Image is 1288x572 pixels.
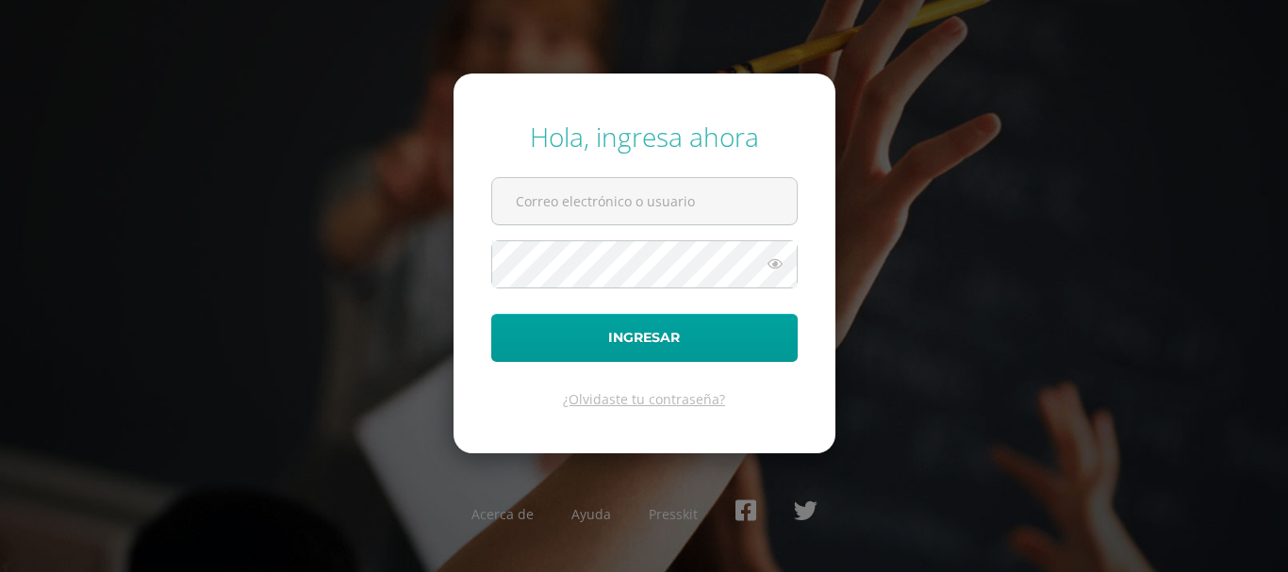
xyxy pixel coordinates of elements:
[649,505,698,523] a: Presskit
[491,314,798,362] button: Ingresar
[471,505,534,523] a: Acerca de
[563,390,725,408] a: ¿Olvidaste tu contraseña?
[492,178,797,224] input: Correo electrónico o usuario
[491,119,798,155] div: Hola, ingresa ahora
[571,505,611,523] a: Ayuda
